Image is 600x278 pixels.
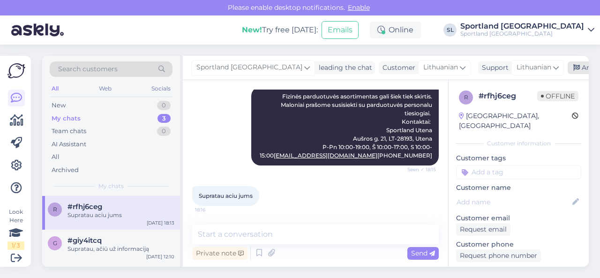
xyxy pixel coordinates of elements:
[456,165,581,179] input: Add a tag
[67,211,174,219] div: Supratau aciu jums
[322,21,359,39] button: Emails
[456,213,581,223] p: Customer email
[274,152,377,159] a: [EMAIL_ADDRESS][DOMAIN_NAME]
[443,23,457,37] div: SL
[53,206,57,213] span: r
[67,245,174,253] div: Supratau, ačiū už informaciją
[456,139,581,148] div: Customer information
[456,153,581,163] p: Customer tags
[459,111,572,131] div: [GEOGRAPHIC_DATA], [GEOGRAPHIC_DATA]
[460,23,594,38] a: Sportland [GEOGRAPHIC_DATA]Sportland [GEOGRAPHIC_DATA]
[52,101,66,110] div: New
[457,197,570,207] input: Add name
[199,192,253,199] span: Supratau aciu jums
[370,22,421,38] div: Online
[460,30,584,38] div: Sportland [GEOGRAPHIC_DATA]
[67,203,102,211] span: #rfhj6ceg
[53,240,57,247] span: g
[98,182,124,190] span: My chats
[379,63,415,73] div: Customer
[401,166,436,173] span: Seen ✓ 18:15
[195,206,230,213] span: 18:16
[147,219,174,226] div: [DATE] 18:13
[517,62,551,73] span: Lithuanian
[52,140,86,149] div: AI Assistant
[7,241,24,250] div: 1 / 3
[242,25,262,34] b: New!
[192,247,247,260] div: Private note
[537,91,578,101] span: Offline
[157,114,171,123] div: 3
[7,63,25,78] img: Askly Logo
[411,249,435,257] span: Send
[157,127,171,136] div: 0
[7,208,24,250] div: Look Here
[456,223,510,236] div: Request email
[157,101,171,110] div: 0
[464,94,468,101] span: r
[456,240,581,249] p: Customer phone
[67,236,102,245] span: #giy4itcq
[460,23,584,30] div: Sportland [GEOGRAPHIC_DATA]
[52,114,81,123] div: My chats
[52,152,60,162] div: All
[242,24,318,36] div: Try free [DATE]:
[456,249,541,262] div: Request phone number
[479,90,537,102] div: # rfhj6ceg
[456,266,581,276] p: Visited pages
[478,63,509,73] div: Support
[423,62,458,73] span: Lithuanian
[456,183,581,193] p: Customer name
[50,83,60,95] div: All
[196,62,302,73] span: Sportland [GEOGRAPHIC_DATA]
[345,3,373,12] span: Enable
[146,253,174,260] div: [DATE] 12:10
[150,83,172,95] div: Socials
[52,165,79,175] div: Archived
[315,63,372,73] div: leading the chat
[58,64,118,74] span: Search customers
[52,127,86,136] div: Team chats
[97,83,113,95] div: Web
[260,93,434,159] span: Fizinės parduotuvės asortimentas gali šiek tiek skirtis. Maloniai prašome susisiekti su parduotuv...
